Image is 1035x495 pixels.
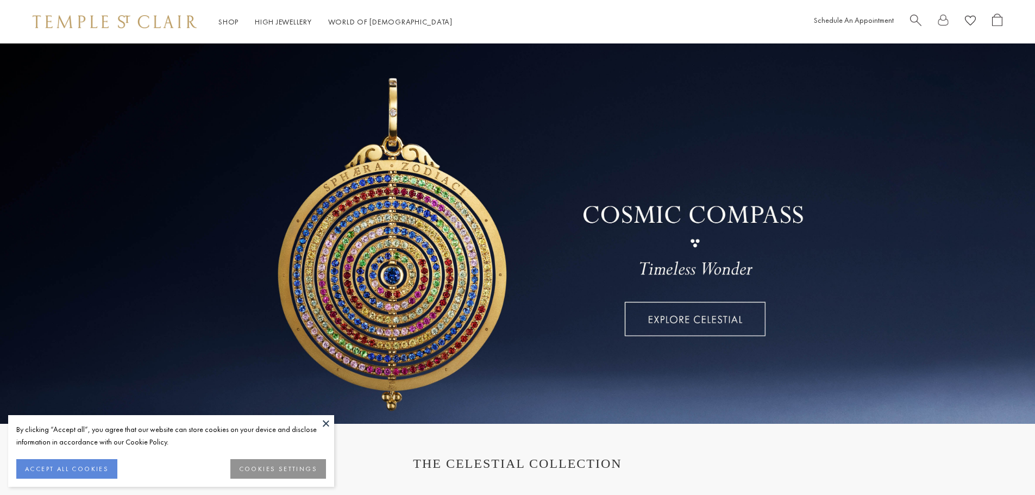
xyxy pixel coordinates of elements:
a: ShopShop [218,17,239,27]
a: World of [DEMOGRAPHIC_DATA]World of [DEMOGRAPHIC_DATA] [328,17,453,27]
img: Temple St. Clair [33,15,197,28]
button: COOKIES SETTINGS [230,459,326,479]
a: View Wishlist [965,14,976,30]
nav: Main navigation [218,15,453,29]
div: By clicking “Accept all”, you agree that our website can store cookies on your device and disclos... [16,423,326,448]
a: Schedule An Appointment [814,15,894,25]
a: Search [910,14,921,30]
a: Open Shopping Bag [992,14,1002,30]
button: ACCEPT ALL COOKIES [16,459,117,479]
h1: THE CELESTIAL COLLECTION [43,456,992,471]
a: High JewelleryHigh Jewellery [255,17,312,27]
